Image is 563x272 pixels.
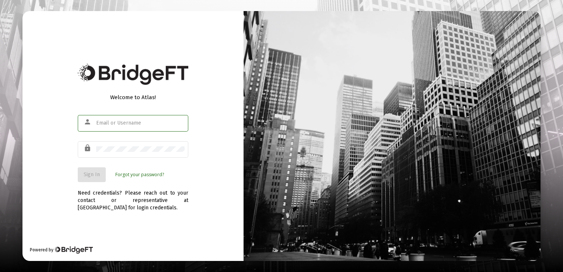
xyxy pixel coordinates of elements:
div: Welcome to Atlas! [78,94,188,101]
span: Sign In [84,171,100,178]
a: Forgot your password? [115,171,164,178]
mat-icon: person [84,118,92,126]
button: Sign In [78,167,106,182]
img: Bridge Financial Technology Logo [78,64,188,85]
input: Email or Username [96,120,185,126]
mat-icon: lock [84,144,92,153]
div: Need credentials? Please reach out to your contact or representative at [GEOGRAPHIC_DATA] for log... [78,182,188,212]
img: Bridge Financial Technology Logo [54,246,93,254]
div: Powered by [30,246,93,254]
